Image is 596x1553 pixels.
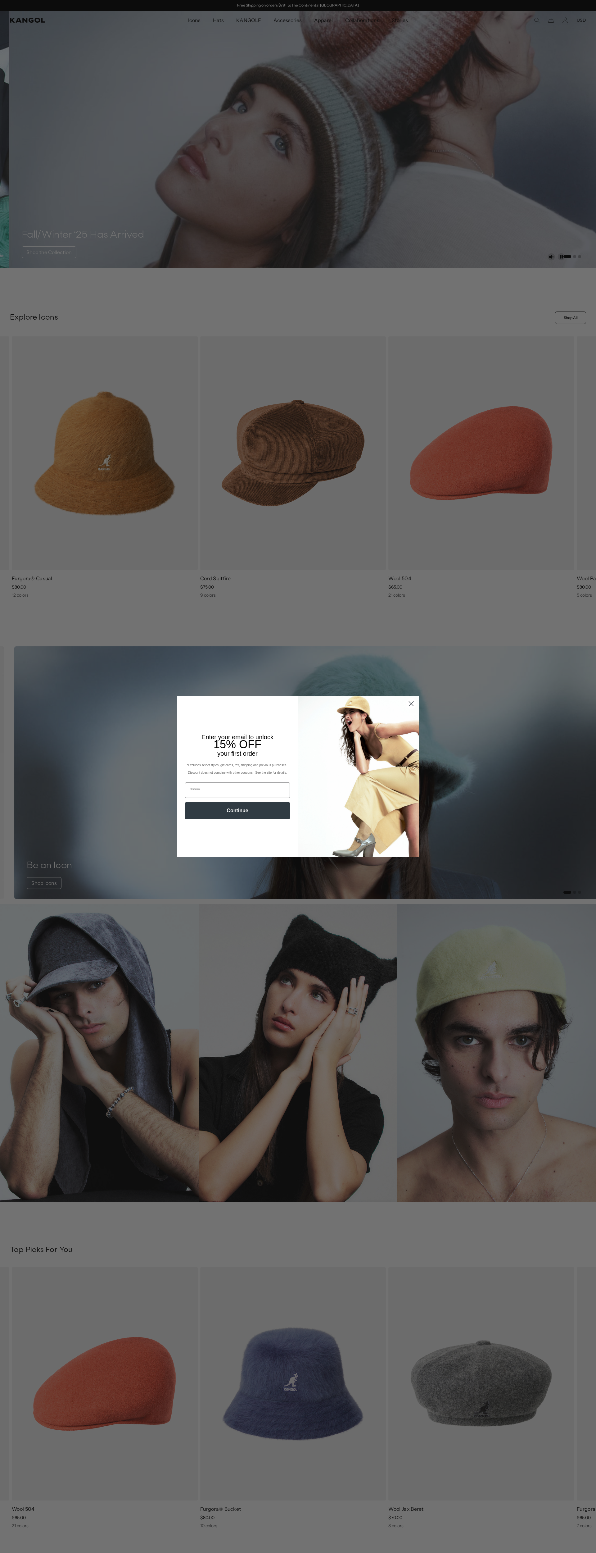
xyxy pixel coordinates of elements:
[187,763,288,774] span: *Excludes select styles, gift cards, tax, shipping and previous purchases. Discount does not comb...
[185,802,290,819] button: Continue
[298,696,419,857] img: 93be19ad-e773-4382-80b9-c9d740c9197f.jpeg
[214,738,261,751] span: 15% OFF
[217,750,257,757] span: your first order
[185,782,290,798] input: Email
[406,698,417,709] button: Close dialog
[201,734,273,740] span: Enter your email to unlock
